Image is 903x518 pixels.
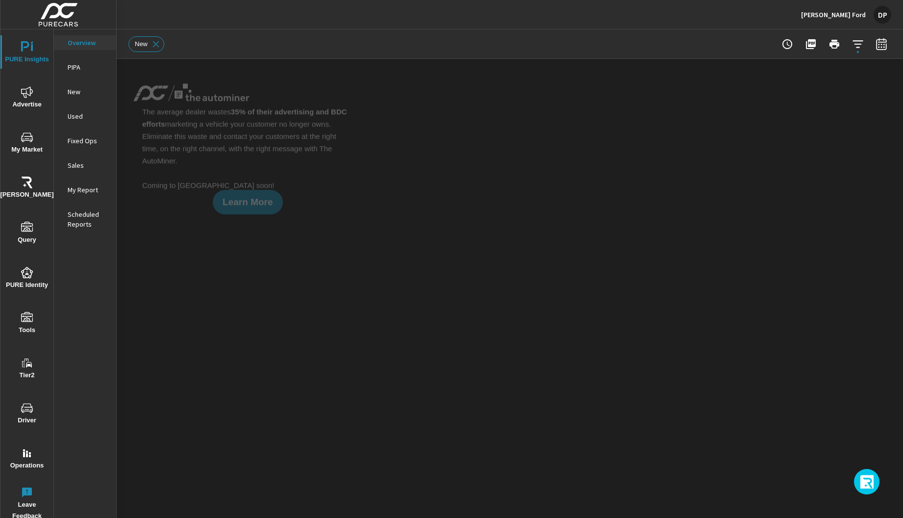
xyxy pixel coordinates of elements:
[213,190,282,214] button: Learn More
[54,207,116,232] div: Scheduled Reports
[54,84,116,99] div: New
[54,109,116,124] div: Used
[872,34,891,54] button: Select Date Range
[54,182,116,197] div: My Report
[54,35,116,50] div: Overview
[3,131,50,155] span: My Market
[128,36,164,52] div: New
[874,6,891,24] div: DP
[68,160,108,170] p: Sales
[68,87,108,97] p: New
[54,60,116,75] div: PIPA
[68,62,108,72] p: PIPA
[801,10,866,19] p: [PERSON_NAME] Ford
[54,133,116,148] div: Fixed Ops
[223,198,273,207] span: Learn More
[801,34,821,54] button: "Export Report to PDF"
[3,312,50,336] span: Tools
[848,34,868,54] button: Apply Filters
[68,38,108,48] p: Overview
[3,402,50,426] span: Driver
[3,357,50,381] span: Tier2
[54,158,116,173] div: Sales
[3,86,50,110] span: Advertise
[68,209,108,229] p: Scheduled Reports
[130,81,252,105] img: PureCars TruPayments Logo
[68,136,108,146] p: Fixed Ops
[3,41,50,65] span: PURE Insights
[68,185,108,195] p: My Report
[825,34,844,54] button: Print Report
[3,222,50,246] span: Query
[3,177,50,201] span: [PERSON_NAME]
[68,111,108,121] p: Used
[3,267,50,291] span: PURE Identity
[129,40,153,48] span: New
[3,447,50,471] span: Operations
